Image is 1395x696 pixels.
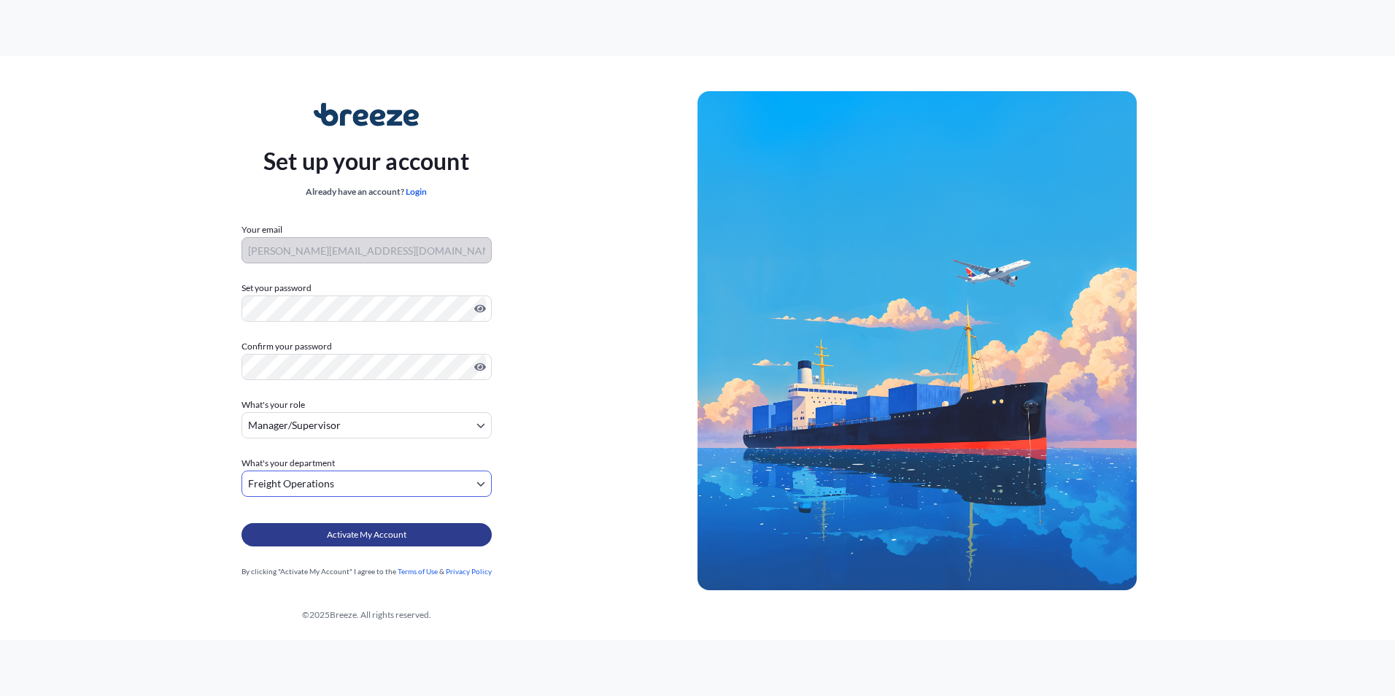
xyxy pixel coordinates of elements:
[241,223,282,237] label: Your email
[241,237,492,263] input: Your email address
[248,476,334,491] span: Freight Operations
[474,361,486,373] button: Show password
[241,564,492,579] div: By clicking "Activate My Account" I agree to the &
[241,456,335,471] span: What's your department
[327,527,406,542] span: Activate My Account
[314,103,420,126] img: Breeze
[406,186,427,197] a: Login
[241,281,492,295] label: Set your password
[474,303,486,314] button: Show password
[35,608,697,622] div: © 2025 Breeze. All rights reserved.
[241,339,492,354] label: Confirm your password
[241,523,492,546] button: Activate My Account
[263,185,469,199] div: Already have an account?
[241,471,492,497] button: Freight Operations
[241,412,492,438] button: Manager/Supervisor
[248,418,341,433] span: Manager/Supervisor
[263,144,469,179] p: Set up your account
[398,567,438,576] a: Terms of Use
[446,567,492,576] a: Privacy Policy
[241,398,305,412] span: What's your role
[697,91,1137,590] img: Ship illustration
